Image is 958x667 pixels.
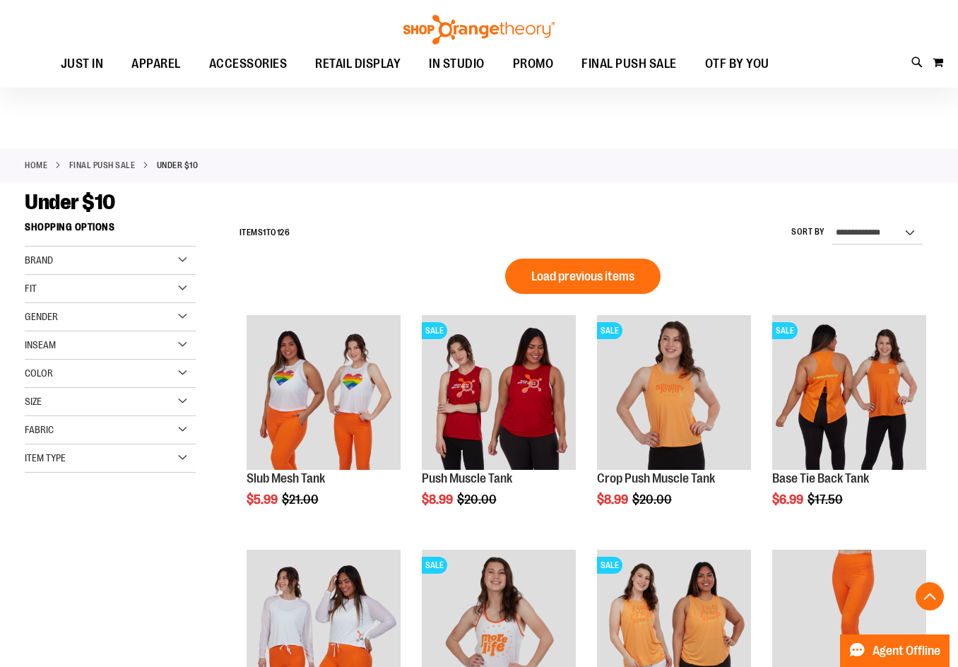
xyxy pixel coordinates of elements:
a: FINAL PUSH SALE [69,159,136,172]
span: Item Type [25,452,66,464]
span: FINAL PUSH SALE [581,48,677,80]
span: $5.99 [247,492,280,507]
strong: Under $10 [157,159,199,172]
button: Agent Offline [840,634,950,667]
a: JUST IN [47,48,118,81]
a: Slub Mesh Tank [247,471,325,485]
a: FINAL PUSH SALE [567,48,691,80]
div: product [415,308,583,543]
a: IN STUDIO [415,48,499,81]
span: SALE [422,557,447,574]
div: product [765,308,933,543]
span: Brand [25,254,53,266]
span: 1 [263,228,266,237]
h2: Items to [239,222,290,244]
a: Home [25,159,47,172]
span: $8.99 [597,492,630,507]
span: PROMO [513,48,554,80]
span: RETAIL DISPLAY [315,48,401,80]
img: Product image for Base Tie Back Tank [772,315,926,469]
span: Load previous items [531,269,634,283]
img: Product image for Crop Push Muscle Tank [597,315,751,469]
strong: Shopping Options [25,215,196,247]
span: Gender [25,311,58,322]
a: PROMO [499,48,568,81]
span: IN STUDIO [429,48,485,80]
span: $17.50 [808,492,845,507]
img: Shop Orangetheory [401,15,557,45]
span: SALE [422,322,447,339]
button: Load previous items [505,259,661,294]
div: product [239,308,408,543]
span: SALE [772,322,798,339]
span: SALE [597,557,622,574]
a: Product image for Crop Push Muscle TankSALE [597,315,751,471]
a: Push Muscle Tank [422,471,512,485]
span: Color [25,367,53,379]
span: $20.00 [632,492,674,507]
span: OTF BY YOU [705,48,769,80]
span: Size [25,396,42,407]
span: ACCESSORIES [209,48,288,80]
span: $20.00 [457,492,499,507]
span: SALE [597,322,622,339]
span: Fabric [25,424,54,435]
span: $8.99 [422,492,455,507]
span: $6.99 [772,492,805,507]
span: Agent Offline [873,644,940,658]
span: Inseam [25,339,56,350]
span: JUST IN [61,48,104,80]
button: Back To Top [916,582,944,610]
span: Fit [25,283,37,294]
a: APPAREL [117,48,195,81]
a: Crop Push Muscle Tank [597,471,715,485]
a: Product image for Push Muscle TankSALE [422,315,576,471]
span: Under $10 [25,190,115,214]
a: Product image for Slub Mesh Tank [247,315,401,471]
img: Product image for Slub Mesh Tank [247,315,401,469]
a: ACCESSORIES [195,48,302,81]
div: product [590,308,758,543]
span: 126 [277,228,290,237]
img: Product image for Push Muscle Tank [422,315,576,469]
a: Base Tie Back Tank [772,471,869,485]
span: $21.00 [282,492,321,507]
a: RETAIL DISPLAY [301,48,415,81]
a: OTF BY YOU [691,48,783,81]
a: Product image for Base Tie Back TankSALE [772,315,926,471]
label: Sort By [791,226,825,238]
span: APPAREL [131,48,181,80]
